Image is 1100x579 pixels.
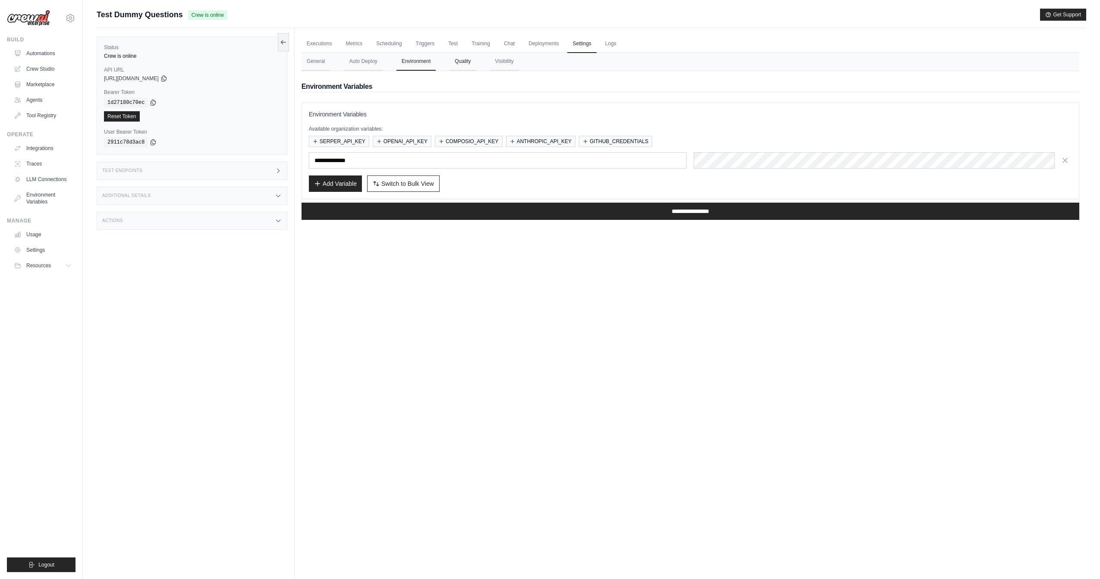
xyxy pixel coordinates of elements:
a: Deployments [523,35,564,53]
h3: Test Endpoints [102,168,143,173]
div: Manage [7,217,75,224]
button: Auto Deploy [344,53,383,71]
button: Resources [10,259,75,272]
button: Get Support [1040,9,1086,21]
span: Crew is online [188,10,227,20]
button: Environment [396,53,436,71]
p: Available organization variables: [309,125,1072,132]
span: [URL][DOMAIN_NAME] [104,75,159,82]
h3: Environment Variables [309,110,1072,119]
h2: Environment Variables [302,81,1079,92]
h3: Actions [102,218,123,223]
code: 1d27180c70ec [104,97,148,108]
a: Marketplace [10,78,75,91]
a: Reset Token [104,111,140,122]
code: 2911c78d3ac8 [104,137,148,147]
label: API URL [104,66,280,73]
a: Triggers [411,35,440,53]
span: Resources [26,262,51,269]
a: Metrics [341,35,368,53]
button: COMPOSIO_API_KEY [435,136,503,147]
label: Status [104,44,280,51]
a: Agents [10,93,75,107]
h3: Additional Details [102,193,151,198]
div: Build [7,36,75,43]
a: Integrations [10,141,75,155]
a: Settings [10,243,75,257]
button: Quality [449,53,476,71]
a: Traces [10,157,75,171]
span: Logout [38,561,54,568]
button: OPENAI_API_KEY [373,136,431,147]
button: General [302,53,330,71]
a: Tool Registry [10,109,75,122]
button: Switch to Bulk View [367,175,440,192]
a: Chat [499,35,520,53]
div: Crew is online [104,53,280,59]
a: Training [466,35,495,53]
div: Operate [7,131,75,138]
button: Logout [7,557,75,572]
a: Logs [600,35,622,53]
a: Settings [567,35,596,53]
a: Usage [10,228,75,241]
a: Scheduling [371,35,407,53]
button: SERPER_API_KEY [309,136,369,147]
img: Logo [7,10,50,26]
a: LLM Connections [10,172,75,186]
button: Add Variable [309,175,362,192]
span: Test Dummy Questions [97,9,183,21]
a: Environment Variables [10,188,75,209]
button: Visibility [490,53,519,71]
label: User Bearer Token [104,128,280,135]
button: ANTHROPIC_API_KEY [506,136,575,147]
iframe: Chat Widget [1057,538,1100,579]
nav: Tabs [302,53,1079,71]
label: Bearer Token [104,89,280,96]
a: Automations [10,47,75,60]
a: Executions [302,35,337,53]
a: Crew Studio [10,62,75,76]
a: Test [443,35,463,53]
span: Switch to Bulk View [381,179,434,188]
button: GITHUB_CREDENTIALS [579,136,652,147]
